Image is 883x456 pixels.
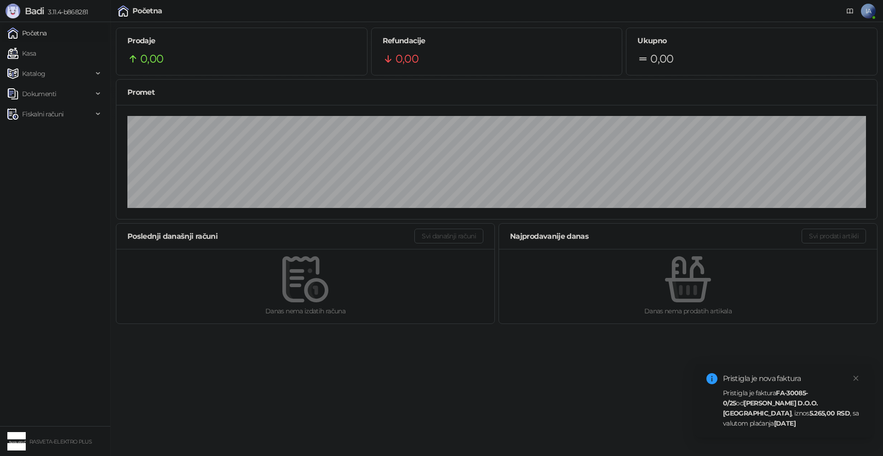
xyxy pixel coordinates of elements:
strong: [DATE] [774,419,796,427]
h5: Ukupno [637,35,866,46]
a: Početna [7,24,47,42]
div: Poslednji današnji računi [127,231,414,242]
span: Badi [25,6,44,17]
a: Dokumentacija [843,4,857,18]
strong: 5.265,00 RSD [809,409,850,417]
div: Pristigla je faktura od , iznos , sa valutom plaćanja [723,388,861,428]
a: Kasa [7,44,36,63]
button: Svi današnji računi [414,229,483,243]
div: Najprodavanije danas [510,231,802,242]
div: Danas nema izdatih računa [131,306,480,316]
strong: [PERSON_NAME] D.O.O. [GEOGRAPHIC_DATA] [723,399,818,417]
span: 3.11.4-b868281 [44,8,88,16]
small: RASVETA-ELEKTRO PLUS [29,439,92,445]
span: info-circle [706,373,717,384]
span: 0,00 [140,50,163,68]
button: Svi prodati artikli [802,229,866,243]
div: Početna [132,7,162,15]
h5: Refundacije [383,35,611,46]
div: Promet [127,87,866,98]
img: Logo [6,4,20,18]
div: Pristigla je nova faktura [723,373,861,384]
h5: Prodaje [127,35,356,46]
span: Katalog [22,64,46,83]
a: Close [851,373,861,383]
span: 0,00 [396,50,419,68]
span: IA [861,4,876,18]
span: Fiskalni računi [22,105,63,123]
div: Danas nema prodatih artikala [514,306,862,316]
span: Dokumenti [22,85,56,103]
span: 0,00 [650,50,673,68]
img: 64x64-companyLogo-4c9eac63-00ad-485c-9b48-57f283827d2d.png [7,432,26,450]
span: close [853,375,859,381]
